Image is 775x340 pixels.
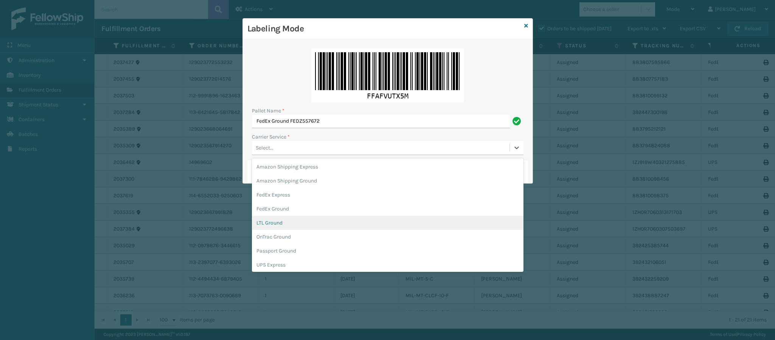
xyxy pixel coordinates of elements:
[252,258,523,272] div: UPS Express
[252,244,523,258] div: Passport Ground
[252,216,523,230] div: LTL Ground
[247,23,521,34] h3: Labeling Mode
[252,230,523,244] div: OnTrac Ground
[256,144,273,152] div: Select...
[252,133,290,141] label: Carrier Service
[311,48,464,102] img: 97FYwAAAABJRU5ErkJggg==
[252,160,523,174] div: Amazon Shipping Express
[252,174,523,188] div: Amazon Shipping Ground
[252,107,284,115] label: Pallet Name
[252,188,523,202] div: FedEx Express
[252,202,523,216] div: FedEx Ground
